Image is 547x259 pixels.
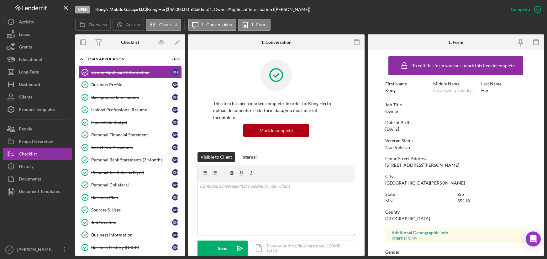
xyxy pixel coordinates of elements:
[147,7,167,12] div: Kong Her |
[169,57,180,61] div: 21 / 22
[172,107,178,113] div: K H
[95,7,146,12] b: Kong's Mobile Garage LLC
[19,148,37,162] div: Checklist
[188,19,236,31] button: 1. Conversation
[91,232,172,237] div: Business Information
[159,22,177,27] label: Checklist
[16,243,56,257] div: [PERSON_NAME]
[481,88,489,93] div: Her
[91,245,172,250] div: Business History (DSCR)
[172,232,178,238] div: K H
[197,7,208,12] div: 60 mo
[78,91,182,104] a: Background InformationKH
[385,198,393,203] div: MN
[3,91,72,103] button: Clients
[3,41,72,53] button: Grants
[91,107,172,112] div: Upload Professional Resume
[19,91,32,105] div: Clients
[19,103,55,117] div: Product Templates
[78,66,182,79] a: Owner/Applicant InformationKH
[75,19,111,31] button: Overview
[172,82,178,88] div: K H
[121,40,139,45] div: Checklist
[78,116,182,129] a: Household BudgetKH
[91,120,172,125] div: Household Budget
[385,120,526,125] div: Date of Birth
[505,3,544,16] button: Complete
[172,194,178,201] div: K H
[78,166,182,179] a: Personal Tax Returns (2yrs)KH
[3,123,72,135] button: People
[91,170,172,175] div: Personal Tax Returns (2yrs)
[91,82,172,87] div: Business Profile
[78,241,182,254] a: Business History (DSCR)KH
[197,241,248,256] button: Send
[172,169,178,175] div: K H
[385,250,526,255] div: Gender
[241,152,257,162] div: Internal
[172,219,178,226] div: K H
[3,28,72,41] button: Loans
[78,204,182,216] a: Sources & UsesKH
[3,16,72,28] a: Activity
[19,41,32,55] div: Grants
[208,7,310,12] div: | 1. Owner/Applicant Information ([PERSON_NAME])
[3,243,72,256] button: LL[PERSON_NAME]
[172,182,178,188] div: K H
[3,78,72,91] button: Dashboard
[91,207,172,212] div: Sources & Uses
[19,66,39,80] div: Long-Term
[433,88,473,93] div: No answer provided
[19,135,53,149] div: Project Overview
[385,127,399,132] div: [DATE]
[91,220,172,225] div: Job Creation
[172,157,178,163] div: K H
[78,104,182,116] a: Upload Professional ResumeKH
[3,53,72,66] button: Educational
[8,248,11,251] text: LL
[243,124,309,137] button: Mark Incomplete
[3,173,72,185] a: Documents
[238,19,271,31] button: 1. Form
[3,103,72,116] a: Product Templates
[213,100,339,121] p: This item has been marked complete. In order for Kong Her to upload documents or edit form data, ...
[91,95,172,100] div: Background Information
[126,22,140,27] label: Activity
[172,94,178,100] div: K H
[75,6,90,13] div: Open
[3,160,72,173] button: History
[78,129,182,141] a: Personal Financial StatementKH
[19,28,30,42] div: Loans
[385,138,526,143] div: Veteran Status
[385,216,430,221] div: [GEOGRAPHIC_DATA]
[457,198,470,203] div: 55118
[448,40,463,45] div: 1. Form
[172,69,178,75] div: K H
[251,22,266,27] label: 1. Form
[167,7,191,12] div: $46,000.00
[88,57,165,61] div: Loan Application
[19,123,32,137] div: People
[433,81,478,86] div: Middle Name
[3,135,72,148] button: Project Overview
[78,216,182,229] a: Job CreationKH
[385,192,454,197] div: State
[113,19,144,31] button: Activity
[197,152,235,162] button: Visible to Client
[172,119,178,125] div: K H
[392,236,520,241] div: Internal Only
[78,191,182,204] a: Business PlanKH
[91,145,172,150] div: Cash Flow Projection
[385,145,410,150] div: Non Veteran
[202,22,232,27] label: 1. Conversation
[19,78,40,92] div: Dashboard
[3,66,72,78] button: Long-Term
[3,185,72,198] button: Document Templates
[191,7,197,12] div: 6 %
[91,70,172,75] div: Owner/Applicant Information
[172,244,178,251] div: K H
